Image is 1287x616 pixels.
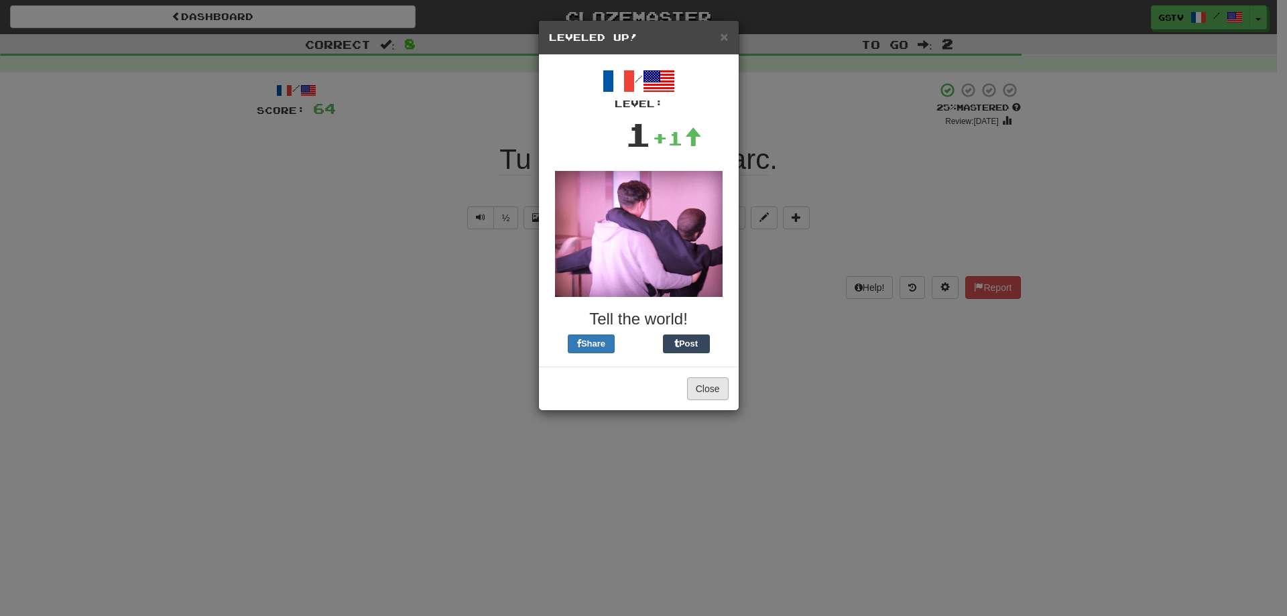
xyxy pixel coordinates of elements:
[549,97,729,111] div: Level:
[625,111,652,158] div: 1
[720,29,728,44] button: Close
[720,29,728,44] span: ×
[663,334,710,353] button: Post
[555,171,723,297] img: spinning-7b6715965d7e0220b69722fa66aa21efa1181b58e7b7375ebe2c5b603073e17d.gif
[568,334,615,353] button: Share
[687,377,729,400] button: Close
[652,125,702,151] div: +1
[549,310,729,328] h3: Tell the world!
[549,65,729,111] div: /
[549,31,729,44] h5: Leveled Up!
[615,334,663,353] iframe: X Post Button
